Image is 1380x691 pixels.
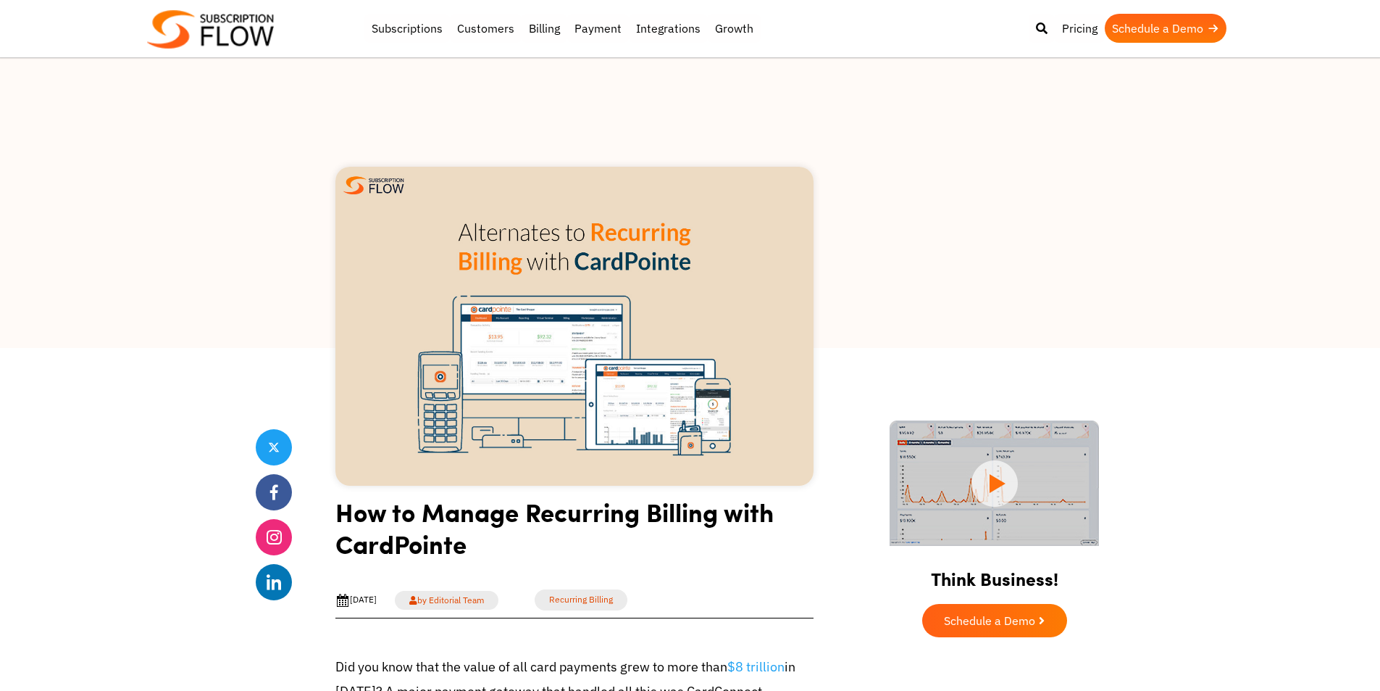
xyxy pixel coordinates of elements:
[335,496,814,571] h1: How to Manage Recurring Billing with CardPointe
[335,593,377,608] div: [DATE]
[944,615,1035,626] span: Schedule a Demo
[708,14,761,43] a: Growth
[629,14,708,43] a: Integrations
[567,14,629,43] a: Payment
[522,14,567,43] a: Billing
[727,658,785,675] a: $8 trillion
[364,14,450,43] a: Subscriptions
[1105,14,1226,43] a: Schedule a Demo
[395,591,498,610] a: by Editorial Team
[864,550,1125,597] h2: Think Business!
[450,14,522,43] a: Customers
[147,10,274,49] img: Subscriptionflow
[1055,14,1105,43] a: Pricing
[535,589,627,611] a: Recurring Billing
[335,167,814,486] img: Recurring billing with Cardpointe
[922,604,1067,637] a: Schedule a Demo
[890,421,1099,546] img: intro video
